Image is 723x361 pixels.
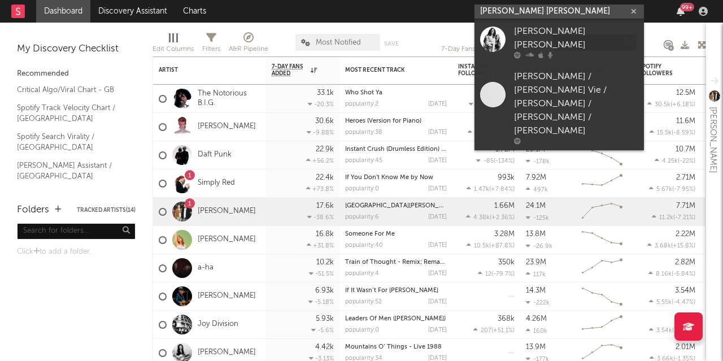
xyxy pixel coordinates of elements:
span: 30.5k [655,102,670,108]
div: Artist [159,67,243,73]
div: 7.71M [676,202,695,210]
a: If It Wasn’t For [PERSON_NAME] [345,288,438,294]
div: ( ) [466,214,515,221]
svg: Chart title [577,198,628,226]
div: Heroes (Version for Piano) [345,118,447,124]
div: 10.7M [676,146,695,153]
div: Edit Columns [153,28,194,61]
div: 350k [498,259,515,266]
div: 160k [526,327,547,334]
div: San Quentin [345,203,447,209]
a: Heroes (Version for Piano) [345,118,421,124]
div: ( ) [467,242,515,249]
span: 4.38k [473,215,490,221]
span: +6.18 % [672,102,694,108]
div: 13.8M [526,230,546,238]
a: Spotify Track Velocity Chart / [GEOGRAPHIC_DATA] [17,102,124,125]
div: Filters [202,42,220,56]
div: -38.6 % [307,214,334,221]
div: [DATE] [428,299,447,305]
div: 117k [526,271,546,278]
div: ( ) [655,157,695,164]
a: The Notorious B.I.G. [198,89,260,108]
span: -7.21 % [675,215,694,221]
span: 3.54k [656,328,672,334]
span: 7-Day Fans Added [272,63,308,77]
a: Mountains O’ Things - Live 1988 [345,344,442,350]
div: [DATE] [428,214,447,220]
span: -79.7 % [493,271,513,277]
div: 7-Day Fans Added (7-Day Fans Added) [441,28,526,61]
svg: Chart title [577,141,628,169]
a: Who Shot Ya [345,90,382,96]
div: 2.22M [676,230,695,238]
div: 17.6k [316,202,334,210]
div: popularity: 38 [345,129,382,136]
div: 5.93k [316,315,334,323]
span: +15.8 % [673,243,694,249]
a: [GEOGRAPHIC_DATA][PERSON_NAME] [345,203,458,209]
a: [PERSON_NAME] / [PERSON_NAME] Vie / [PERSON_NAME] / [PERSON_NAME] / [PERSON_NAME] [474,64,644,150]
div: Train of Thought - Remix; Remaster [345,259,447,266]
button: Save [384,41,399,47]
span: 10.5k [474,243,489,249]
span: -6.37 % [674,328,694,334]
div: ( ) [648,270,695,277]
div: +73.8 % [306,185,334,193]
div: popularity: 52 [345,299,382,305]
div: Filters [202,28,220,61]
div: ( ) [473,327,515,334]
div: 10.2k [316,259,334,266]
div: -26.9k [526,242,552,250]
div: Instant Crush (Drumless Edition) (feat. Julian Casablancas) [345,146,447,153]
div: 368k [498,315,515,323]
div: popularity: 0 [345,186,379,192]
a: Leaders Of Men ([PERSON_NAME]) [345,316,446,322]
a: [PERSON_NAME] [198,207,256,216]
a: Simply Red [198,179,235,188]
div: [DATE] [428,186,447,192]
div: [PERSON_NAME] / [PERSON_NAME] Vie / [PERSON_NAME] / [PERSON_NAME] / [PERSON_NAME] [514,70,638,138]
a: [PERSON_NAME] [198,235,256,245]
div: 2.71M [676,174,695,181]
div: -51.5 % [309,270,334,277]
span: +7.84 % [491,186,513,193]
a: a-ha [198,263,214,273]
button: 99+ [677,7,685,16]
a: [PERSON_NAME] Assistant / [GEOGRAPHIC_DATA] [17,159,124,182]
div: [DATE] [428,101,447,107]
div: 993k [498,174,515,181]
div: Spotify Followers [639,63,678,77]
span: 3.68k [655,243,671,249]
div: 7.92M [526,174,546,181]
div: 22.9k [316,146,334,153]
div: 3.28M [494,230,515,238]
div: 30.6k [315,118,334,125]
div: popularity: 40 [345,242,383,249]
div: 16.8k [316,230,334,238]
div: ( ) [467,185,515,193]
div: popularity: 45 [345,158,382,164]
div: If It Wasn’t For Ray [345,288,447,294]
div: +31.8 % [307,242,334,249]
input: Search for artists [474,5,644,19]
span: -4.47 % [673,299,694,306]
div: Instagram Followers [458,63,498,77]
span: 207 [481,328,491,334]
div: 3.54M [675,287,695,294]
div: ( ) [649,185,695,193]
div: ( ) [647,242,695,249]
span: -22 % [680,158,694,164]
div: ( ) [647,101,695,108]
div: Mountains O’ Things - Live 1988 [345,344,447,350]
div: -222k [526,299,550,306]
div: Most Recent Track [345,67,430,73]
a: [PERSON_NAME] [PERSON_NAME] [474,19,644,64]
div: popularity: 4 [345,271,379,277]
div: [DATE] [428,327,447,333]
div: -9.88 % [307,129,334,136]
div: Leaders Of Men (Martin Hannett Sessions) [345,316,447,322]
span: -8.59 % [673,130,694,136]
a: [PERSON_NAME] [198,348,256,358]
div: popularity: 2 [345,101,378,107]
